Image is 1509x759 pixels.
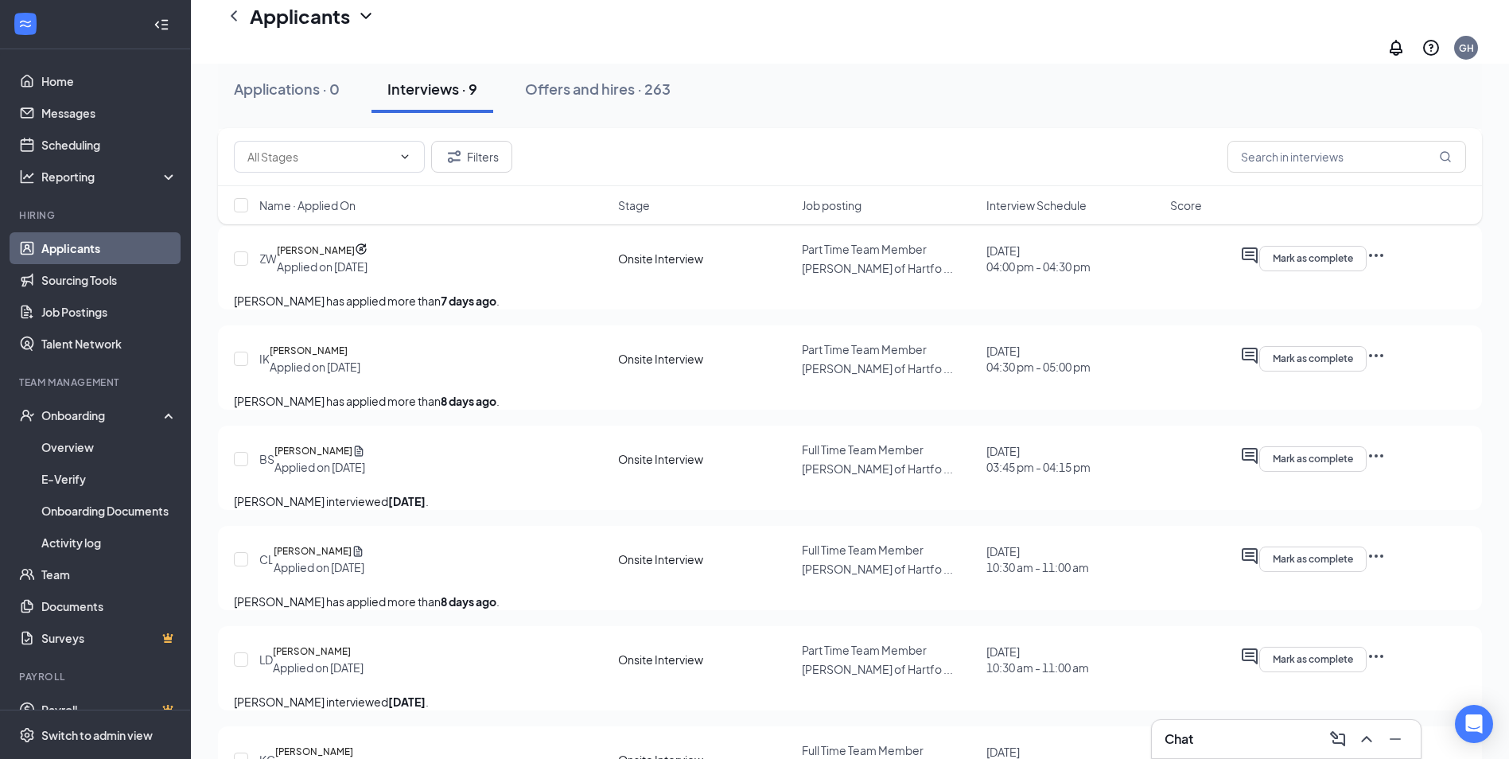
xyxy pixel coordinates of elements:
[802,342,927,356] span: Part Time Team Member
[986,443,1091,475] div: [DATE]
[234,392,1466,410] p: [PERSON_NAME] has applied more than .
[986,660,1089,675] span: 10:30 am - 11:00 am
[18,16,33,32] svg: WorkstreamLogo
[41,622,177,654] a: SurveysCrown
[273,660,364,675] div: Applied on [DATE]
[19,407,35,423] svg: UserCheck
[618,251,703,267] div: Onsite Interview
[41,463,177,495] a: E-Verify
[274,459,365,475] div: Applied on [DATE]
[41,407,164,423] div: Onboarding
[618,652,703,668] div: Onsite Interview
[41,559,177,590] a: Team
[41,527,177,559] a: Activity log
[41,232,177,264] a: Applicants
[1273,654,1353,665] span: Mark as complete
[19,670,174,683] div: Payroll
[270,359,360,375] div: Applied on [DATE]
[387,79,477,99] div: Interviews · 9
[1459,41,1474,55] div: GH
[986,543,1089,575] div: [DATE]
[355,243,368,255] svg: Reapply
[259,251,277,267] div: ZW
[352,443,365,459] svg: Document
[277,243,355,259] h5: [PERSON_NAME]
[802,197,861,213] span: Job posting
[1240,446,1259,465] svg: ActiveChat
[224,6,243,25] svg: ChevronLeft
[274,559,364,575] div: Applied on [DATE]
[1367,346,1386,365] svg: Ellipses
[441,594,496,609] b: 8 days ago
[19,169,35,185] svg: Analysis
[1328,730,1348,749] svg: ComposeMessage
[1259,346,1367,372] button: Mark as complete
[274,543,352,559] h5: [PERSON_NAME]
[234,693,1466,710] p: [PERSON_NAME] interviewed .
[802,743,924,757] span: Full Time Team Member
[618,551,703,567] div: Onsite Interview
[234,79,340,99] div: Applications · 0
[802,461,976,477] p: [PERSON_NAME] of Hartfo ...
[525,79,671,99] div: Offers and hires · 263
[41,328,177,360] a: Talent Network
[1240,547,1259,566] svg: ActiveChat
[41,129,177,161] a: Scheduling
[1367,547,1386,566] svg: Ellipses
[1455,705,1493,743] div: Open Intercom Messenger
[618,451,703,467] div: Onsite Interview
[1240,346,1259,365] svg: ActiveChat
[986,459,1091,475] span: 03:45 pm - 04:15 pm
[986,559,1089,575] span: 10:30 am - 11:00 am
[1439,150,1452,163] svg: MagnifyingGlass
[802,260,976,276] p: [PERSON_NAME] of Hartfo ...
[986,259,1091,274] span: 04:00 pm - 04:30 pm
[1383,726,1408,752] button: Minimize
[1240,647,1259,666] svg: ActiveChat
[274,443,352,459] h5: [PERSON_NAME]
[441,294,496,308] b: 7 days ago
[1165,730,1193,748] h3: Chat
[802,442,924,457] span: Full Time Team Member
[250,2,350,29] h1: Applicants
[986,359,1091,375] span: 04:30 pm - 05:00 pm
[1273,253,1353,264] span: Mark as complete
[259,197,356,213] span: Name · Applied On
[41,65,177,97] a: Home
[986,243,1091,274] div: [DATE]
[618,351,703,367] div: Onsite Interview
[802,643,927,657] span: Part Time Team Member
[1259,246,1367,271] button: Mark as complete
[802,661,976,677] p: [PERSON_NAME] of Hartfo ...
[247,148,392,165] input: All Stages
[41,169,178,185] div: Reporting
[445,147,464,166] svg: Filter
[41,264,177,296] a: Sourcing Tools
[441,394,496,408] b: 8 days ago
[802,543,924,557] span: Full Time Team Member
[1259,547,1367,572] button: Mark as complete
[259,652,273,668] div: LD
[19,208,174,222] div: Hiring
[1367,246,1386,265] svg: Ellipses
[1240,246,1259,265] svg: ActiveChat
[234,492,1466,510] p: [PERSON_NAME] interviewed .
[1357,730,1376,749] svg: ChevronUp
[19,727,35,743] svg: Settings
[352,543,364,559] svg: Document
[1325,726,1351,752] button: ComposeMessage
[388,494,426,508] b: [DATE]
[259,351,270,367] div: IK
[1170,197,1202,213] span: Score
[431,141,512,173] button: Filter Filters
[259,551,274,567] div: CL
[1367,647,1386,666] svg: Ellipses
[1354,726,1379,752] button: ChevronUp
[986,644,1089,675] div: [DATE]
[802,561,976,577] p: [PERSON_NAME] of Hartfo ...
[41,694,177,726] a: PayrollCrown
[986,343,1091,375] div: [DATE]
[1386,38,1406,57] svg: Notifications
[356,6,375,25] svg: ChevronDown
